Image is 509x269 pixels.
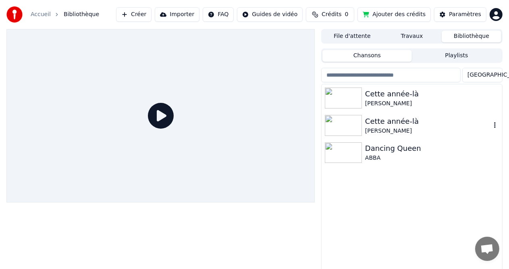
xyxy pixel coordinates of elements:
[442,31,501,42] button: Bibliothèque
[365,154,499,162] div: ABBA
[365,116,491,127] div: Cette année-là
[237,7,303,22] button: Guides de vidéo
[475,237,499,261] a: Ouvrir le chat
[322,50,412,62] button: Chansons
[365,100,499,108] div: [PERSON_NAME]
[6,6,23,23] img: youka
[365,127,491,135] div: [PERSON_NAME]
[116,7,152,22] button: Créer
[345,10,349,19] span: 0
[31,10,51,19] a: Accueil
[203,7,234,22] button: FAQ
[322,31,382,42] button: File d'attente
[412,50,501,62] button: Playlists
[365,88,499,100] div: Cette année-là
[64,10,99,19] span: Bibliothèque
[306,7,354,22] button: Crédits0
[365,143,499,154] div: Dancing Queen
[382,31,442,42] button: Travaux
[31,10,99,19] nav: breadcrumb
[449,10,481,19] div: Paramètres
[155,7,199,22] button: Importer
[357,7,431,22] button: Ajouter des crédits
[434,7,486,22] button: Paramètres
[322,10,341,19] span: Crédits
